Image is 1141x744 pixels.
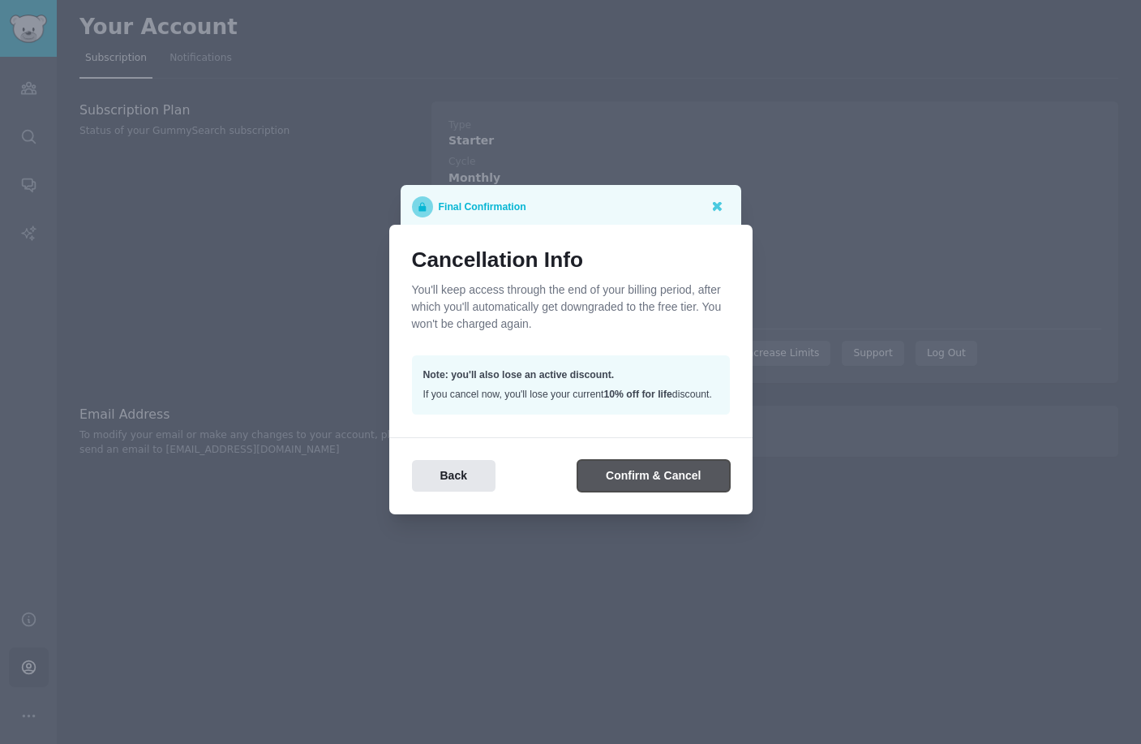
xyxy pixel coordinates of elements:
p: You'll keep access through the end of your billing period, after which you'll automatically get d... [412,282,730,333]
div: If you cancel now, you'll lose your current discount. [412,355,730,415]
p: Note: you'll also lose an active discount. [423,367,718,384]
button: Back [412,460,495,492]
button: Confirm & Cancel [577,460,729,492]
p: Final Confirmation [439,196,526,217]
span: 10% off for life [603,389,671,400]
h1: Cancellation Info [412,247,730,273]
